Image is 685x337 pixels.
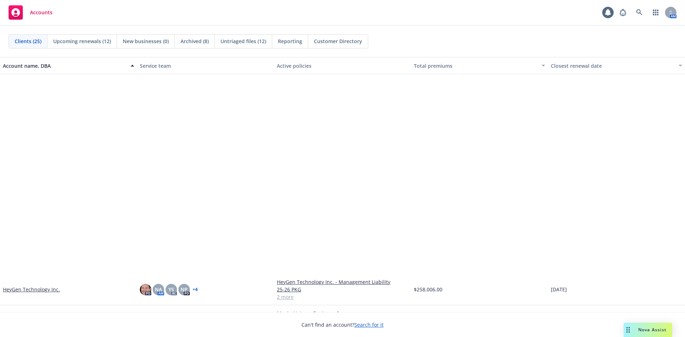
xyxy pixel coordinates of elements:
div: Account name, DBA [3,62,126,70]
span: Customer Directory [314,37,362,45]
span: [DATE] [551,286,567,293]
span: Upcoming renewals (12) [53,37,111,45]
a: Search [632,5,646,20]
div: Total premiums [414,62,537,70]
a: Magic AI, Inc. - Business Owners [277,310,408,317]
span: NP [181,286,188,293]
span: Nova Assist [638,327,666,333]
a: Report a Bug [616,5,630,20]
div: Closest renewal date [551,62,674,70]
button: Closest renewal date [548,57,685,74]
a: HeyGen Technology Inc. [3,286,60,293]
a: 2 more [277,293,408,301]
div: Drag to move [624,323,633,337]
a: Search for it [354,321,384,328]
span: Can't find an account? [301,321,384,328]
button: Active policies [274,57,411,74]
div: Service team [140,62,271,70]
a: Switch app [649,5,663,20]
span: New businesses (0) [123,37,169,45]
button: Nova Assist [624,323,672,337]
span: YS [168,286,174,293]
span: Archived (8) [181,37,209,45]
div: Active policies [277,62,408,70]
a: + 4 [193,287,198,292]
button: Service team [137,57,274,74]
span: Reporting [278,37,302,45]
a: Accounts [6,2,55,22]
span: NA [155,286,162,293]
span: Clients (25) [15,37,41,45]
img: photo [140,284,151,295]
span: Accounts [30,10,52,15]
a: 25-26 PKG [277,286,408,293]
a: HeyGen Technology Inc. - Management Liability [277,278,408,286]
span: Untriaged files (12) [220,37,266,45]
span: $258,006.00 [414,286,442,293]
button: Total premiums [411,57,548,74]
